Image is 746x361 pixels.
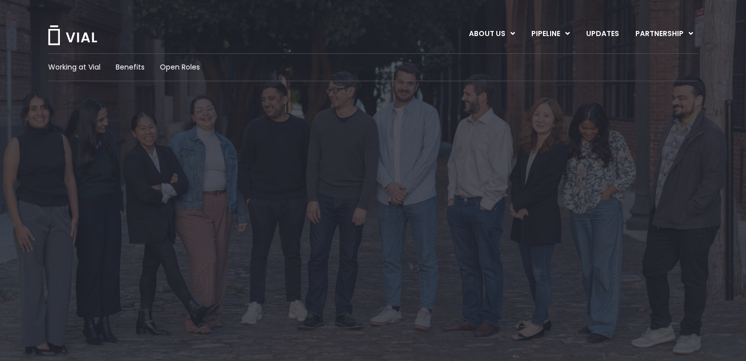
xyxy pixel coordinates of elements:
a: Benefits [116,62,145,73]
a: Working at Vial [48,62,100,73]
a: Open Roles [160,62,200,73]
a: PIPELINEMenu Toggle [523,25,578,43]
a: ABOUT USMenu Toggle [461,25,523,43]
a: PARTNERSHIPMenu Toggle [627,25,701,43]
img: Vial Logo [47,25,98,45]
a: UPDATES [578,25,627,43]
